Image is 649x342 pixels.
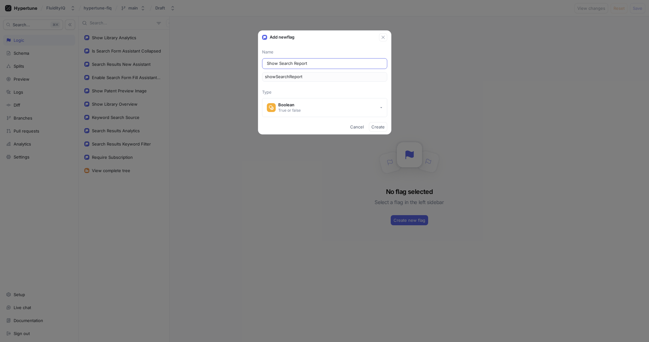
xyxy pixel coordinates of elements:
[262,89,387,96] p: Type
[348,122,366,132] button: Cancel
[371,125,385,129] span: Create
[278,102,301,108] div: Boolean
[369,122,387,132] button: Create
[270,34,294,40] p: Add new flag
[267,60,382,67] input: Enter a name for this flag
[262,49,387,55] p: Name
[278,108,301,113] div: True or false
[262,98,387,117] button: BooleanTrue or false
[350,125,364,129] span: Cancel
